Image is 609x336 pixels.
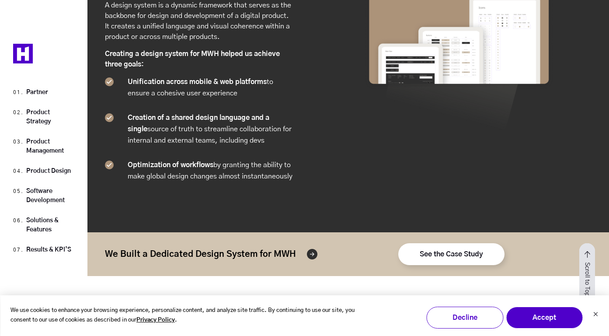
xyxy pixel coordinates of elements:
[116,159,297,182] p: by granting the ability to make global design changes almost instantaneously
[506,307,583,329] button: Accept
[426,307,503,329] button: Decline
[307,249,317,259] img: Arrow%20Icon%20-%20Black-png.png
[579,243,595,304] img: scroll-top
[136,315,175,325] a: Privacy Policy
[105,50,280,68] strong: Creating a design system for MWH helped us achieve three goals:
[116,112,297,146] p: source of truth to streamline collaboration for internal and external teams, including devs
[128,114,269,133] strong: Creation of a shared design language and a single
[593,311,598,320] button: Dismiss cookie banner
[128,161,213,168] strong: Optimization of workflows
[13,44,33,63] img: Heady
[26,139,64,154] a: Product Management
[10,306,355,326] p: We use cookies to enhance your browsing experience, personalize content, and analyze site traffic...
[26,217,59,233] a: Solutions & Features
[398,243,505,265] a: See the Case Study
[116,76,297,99] p: to ensure a cohesive user experience
[105,248,317,261] strong: We Built a Dedicated Design System for MWH
[579,243,595,304] button: Go to top
[26,109,51,125] a: Product Strategy
[128,78,267,85] strong: Unification across mobile & web platforms
[26,188,65,203] a: Software Development
[26,247,71,253] a: Results & KPI’S
[26,168,71,174] a: Product Design
[26,89,48,95] a: Partner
